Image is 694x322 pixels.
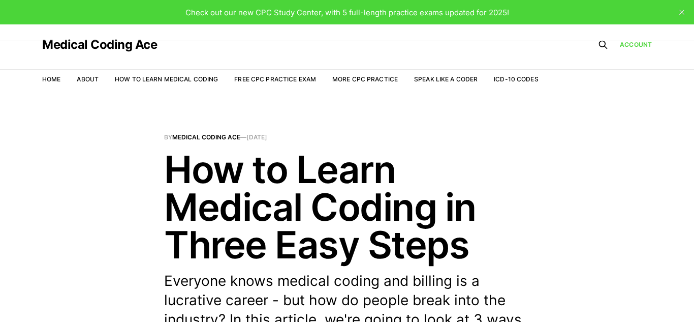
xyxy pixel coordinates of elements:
[674,4,690,20] button: close
[185,8,509,17] span: Check out our new CPC Study Center, with 5 full-length practice exams updated for 2025!
[115,75,218,83] a: How to Learn Medical Coding
[77,75,99,83] a: About
[332,75,398,83] a: More CPC Practice
[620,40,652,49] a: Account
[494,75,538,83] a: ICD-10 Codes
[42,75,60,83] a: Home
[164,134,530,140] span: By —
[172,133,240,141] a: Medical Coding Ace
[414,75,478,83] a: Speak Like a Coder
[234,75,316,83] a: Free CPC Practice Exam
[42,39,157,51] a: Medical Coding Ace
[246,133,267,141] time: [DATE]
[164,151,530,264] h1: How to Learn Medical Coding in Three Easy Steps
